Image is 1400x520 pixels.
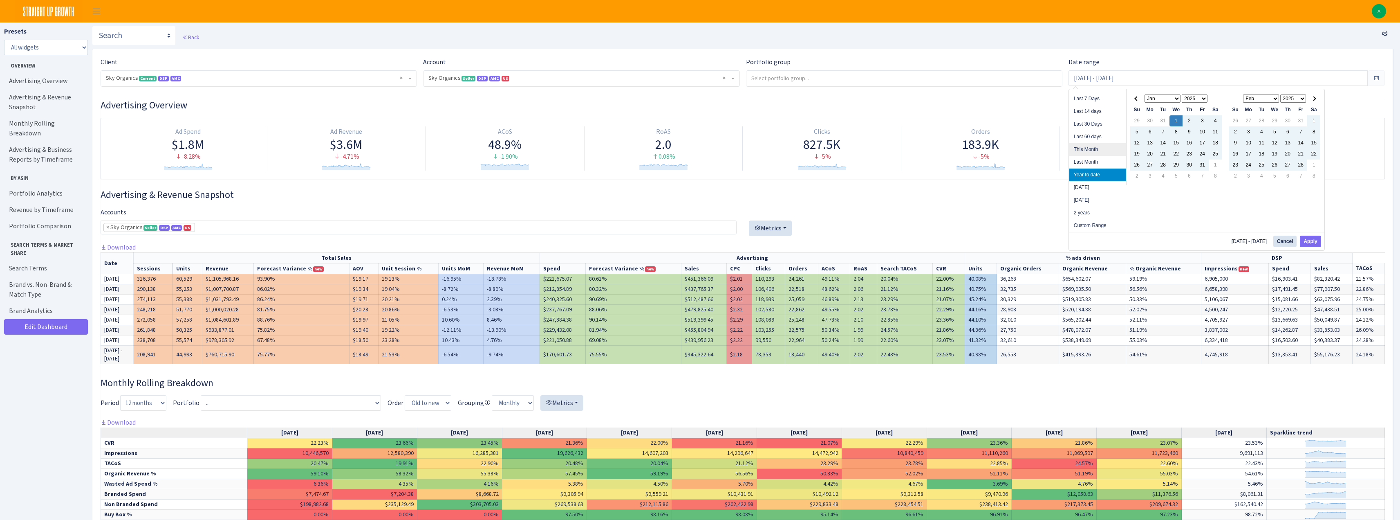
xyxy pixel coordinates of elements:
td: 60,529 [173,274,202,284]
th: Revenue MoM [484,263,540,274]
th: Units MoM [438,263,484,274]
td: -18.78% [484,274,540,284]
td: 14 [1156,137,1169,149]
td: $19.34 [349,284,379,294]
td: 21.07% [933,294,965,304]
td: 2 [1130,171,1143,182]
li: Year to date [1069,169,1126,181]
td: -8.89% [484,284,540,294]
td: 28 [1294,160,1307,171]
td: 31 [1196,160,1209,171]
td: 6 [1183,171,1196,182]
span: DSP [477,76,488,81]
th: Sa [1307,104,1320,115]
th: Spend [540,263,585,274]
span: Seller [143,225,157,231]
th: Organic Orders [997,263,1059,274]
div: $3.6M [271,137,422,152]
td: 8 [1209,171,1222,182]
td: $212,854.89 [540,284,585,294]
span: AMC [171,225,182,231]
li: [DATE] [1069,181,1126,194]
td: 4 [1156,171,1169,182]
td: 6,905,000 [1201,274,1269,284]
td: 1 [1307,160,1320,171]
td: $1,105,968.16 [202,274,254,284]
a: Brand Analytics [4,303,86,319]
td: 21 [1294,149,1307,160]
th: Orders [785,263,818,274]
td: 40.08% [965,274,997,284]
td: 1 [1209,160,1222,171]
td: $2.01 [727,274,752,284]
td: 56.56% [1126,284,1201,294]
a: Advertising & Business Reports by Timeframe [4,142,86,168]
td: 26 [1268,160,1281,171]
td: 80.32% [585,284,681,294]
th: DSP [1201,252,1353,263]
td: 59.19% [1126,274,1201,284]
td: 5 [1268,126,1281,137]
td: 316,376 [134,274,173,284]
div: Total TACoS [1063,127,1215,137]
td: 30 [1183,160,1196,171]
label: Presets [4,27,27,36]
td: 90.69% [585,294,681,304]
label: Date range [1068,57,1100,67]
td: 2 [1183,115,1196,126]
td: 7 [1294,126,1307,137]
td: 26 [1229,115,1242,126]
td: 27 [1242,115,1255,126]
td: 106,406 [752,284,785,294]
td: 25 [1209,149,1222,160]
th: Su [1229,104,1242,115]
label: Client [101,57,118,67]
td: 22 [1169,149,1183,160]
td: 13 [1281,137,1294,149]
a: Advertising & Revenue Snapshot [4,89,86,115]
td: 6 [1281,126,1294,137]
th: Total Sales [134,252,540,263]
label: Grouping [458,398,491,408]
td: 25,059 [785,294,818,304]
td: 20 [1281,149,1294,160]
td: 10 [1242,137,1255,149]
span: Sky Organics <span class="badge badge-success">Seller</span><span class="badge badge-primary">DSP... [428,74,729,82]
h3: Widget #2 [101,189,1385,201]
td: 6 [1143,126,1156,137]
th: Revenue Forecast Variance % [254,263,349,274]
a: Portfolio Analytics [4,185,86,202]
td: 8 [1307,171,1320,182]
td: 25 [1255,160,1268,171]
td: 20 [1143,149,1156,160]
button: Metrics [749,221,792,236]
td: $1,031,793.49 [202,294,254,304]
a: Portfolio Comparison [4,218,86,234]
a: Advertising Overview [4,73,86,89]
td: 15 [1169,137,1183,149]
li: 2 years [1069,207,1126,219]
td: 8 [1169,126,1183,137]
td: 15 [1307,137,1320,149]
td: 80.61% [585,274,681,284]
button: Toggle navigation [86,5,107,18]
td: -8.72% [438,284,484,294]
td: 3 [1196,115,1209,126]
td: 31 [1156,115,1169,126]
td: $451,366.09 [681,274,727,284]
li: Last 60 days [1069,131,1126,143]
th: We [1268,104,1281,115]
td: 22 [1307,149,1320,160]
th: Spend Forecast Variance % [585,263,681,274]
span: AMC [489,76,500,81]
td: 16 [1183,137,1196,149]
a: Back [182,34,199,41]
td: 274,113 [134,294,173,304]
th: Search TACoS [877,263,932,274]
td: $19.17 [349,274,379,284]
li: Last 7 Days [1069,92,1126,105]
span: Seller [461,76,475,81]
th: Su [1130,104,1143,115]
li: Last 14 days [1069,105,1126,118]
label: Order [388,398,403,408]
